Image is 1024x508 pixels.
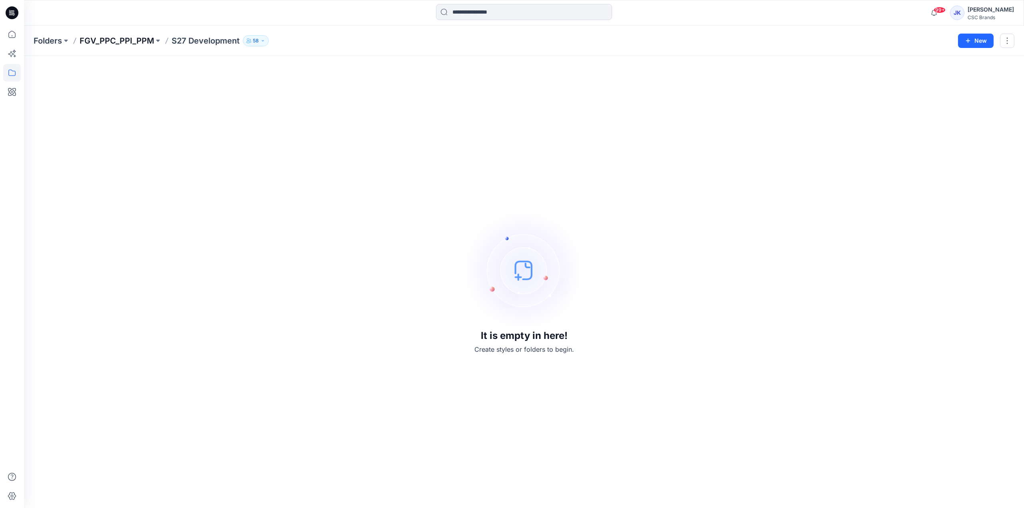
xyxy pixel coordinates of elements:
[958,34,994,48] button: New
[968,14,1014,20] div: CSC Brands
[464,210,584,330] img: empty-state-image.svg
[172,35,240,46] p: S27 Development
[934,7,946,13] span: 99+
[950,6,964,20] div: JK
[253,36,259,45] p: 58
[474,345,574,354] p: Create styles or folders to begin.
[80,35,154,46] a: FGV_PPC_PPI_PPM
[968,5,1014,14] div: [PERSON_NAME]
[34,35,62,46] a: Folders
[481,330,568,341] h3: It is empty in here!
[243,35,269,46] button: 58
